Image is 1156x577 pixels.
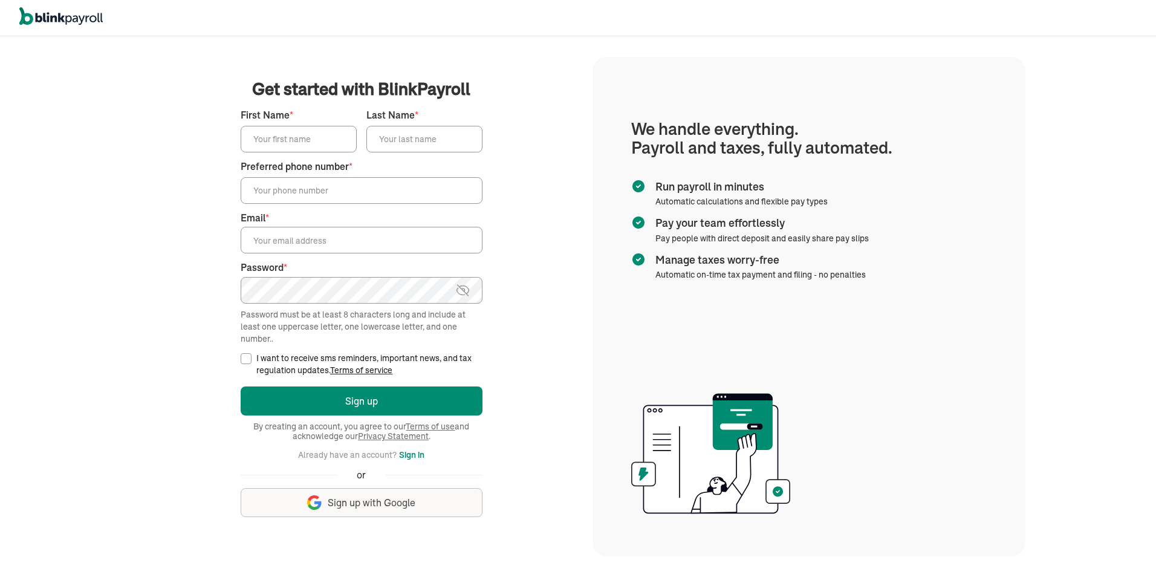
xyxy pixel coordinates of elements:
span: By creating an account, you agree to our and acknowledge our . [241,422,482,441]
span: Get started with BlinkPayroll [252,77,470,101]
label: I want to receive sms reminders, important news, and tax regulation updates. [256,352,482,376]
img: logo [19,7,103,25]
img: illustration [631,390,790,518]
label: Password [241,261,482,275]
button: Sign up [241,386,482,416]
img: google [307,495,322,510]
span: Manage taxes worry-free [655,252,861,268]
a: Terms of service [330,365,392,376]
span: Run payroll in minutes [655,179,823,195]
input: Your first name [241,126,357,152]
button: Sign up with Google [241,488,482,517]
div: Password must be at least 8 characters long and include at least one uppercase letter, one lowerc... [241,308,482,345]
a: Privacy Statement [358,431,429,442]
h1: We handle everything. Payroll and taxes, fully automated. [631,120,987,157]
span: Sign up with Google [328,496,415,510]
img: checkmark [631,252,646,267]
input: Your phone number [241,177,482,204]
img: checkmark [631,215,646,230]
span: or [357,468,366,482]
span: Automatic on-time tax payment and filing - no penalties [655,269,866,280]
a: Terms of use [406,421,455,432]
input: Your last name [366,126,482,152]
label: Preferred phone number [241,160,482,174]
img: eye [455,283,470,298]
label: Email [241,211,482,225]
span: Pay your team effortlessly [655,215,864,231]
span: Already have an account? [298,449,397,460]
button: Sign in [399,448,424,462]
img: checkmark [631,179,646,194]
span: Automatic calculations and flexible pay types [655,196,828,207]
input: Your email address [241,227,482,253]
label: Last Name [366,108,482,122]
label: First Name [241,108,357,122]
span: Pay people with direct deposit and easily share pay slips [655,233,869,244]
